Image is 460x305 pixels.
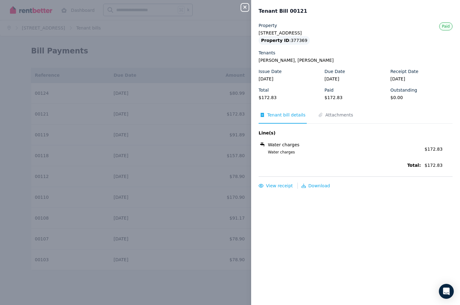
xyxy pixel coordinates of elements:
label: Issue Date [259,68,282,75]
span: Water charges [260,150,421,155]
span: Attachments [325,112,353,118]
label: Due Date [324,68,345,75]
span: View receipt [266,183,293,188]
legend: [DATE] [259,76,321,82]
div: : 377369 [259,36,310,45]
nav: Tabs [259,112,453,124]
button: View receipt [259,183,293,189]
span: Tenant bill details [267,112,306,118]
span: Paid [442,24,450,29]
span: Line(s) [259,130,421,136]
legend: [PERSON_NAME], [PERSON_NAME] [259,57,453,63]
label: Outstanding [390,87,417,93]
legend: [STREET_ADDRESS] [259,30,453,36]
span: Property ID [261,37,289,43]
label: Total [259,87,269,93]
label: Property [259,22,277,29]
legend: $0.00 [390,94,453,101]
span: Water charges [268,142,299,148]
span: Total: [259,162,421,168]
span: Download [308,183,330,188]
label: Tenants [259,50,275,56]
legend: [DATE] [324,76,387,82]
label: Receipt Date [390,68,418,75]
div: Open Intercom Messenger [439,284,454,299]
legend: [DATE] [390,76,453,82]
span: $172.83 [425,147,443,152]
legend: $172.83 [324,94,387,101]
span: Tenant Bill 00121 [259,7,307,15]
button: Download [301,183,330,189]
legend: $172.83 [259,94,321,101]
label: Paid [324,87,333,93]
span: $172.83 [425,162,453,168]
